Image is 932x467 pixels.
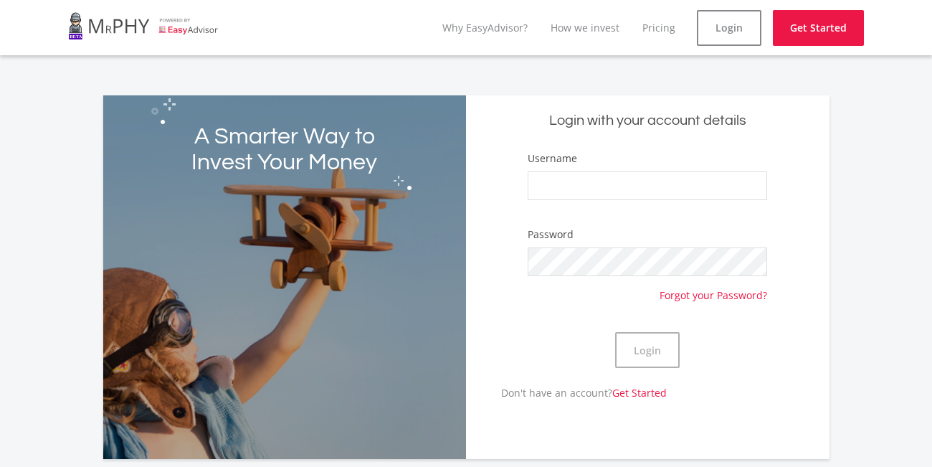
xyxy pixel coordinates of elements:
h5: Login with your account details [477,111,819,131]
a: Get Started [612,386,667,400]
h2: A Smarter Way to Invest Your Money [176,124,394,176]
a: Get Started [773,10,864,46]
a: Why EasyAdvisor? [442,21,528,34]
button: Login [615,332,680,368]
a: Forgot your Password? [660,276,767,303]
label: Username [528,151,577,166]
a: Pricing [642,21,675,34]
label: Password [528,227,574,242]
a: How we invest [551,21,619,34]
a: Login [697,10,761,46]
p: Don't have an account? [466,385,667,400]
